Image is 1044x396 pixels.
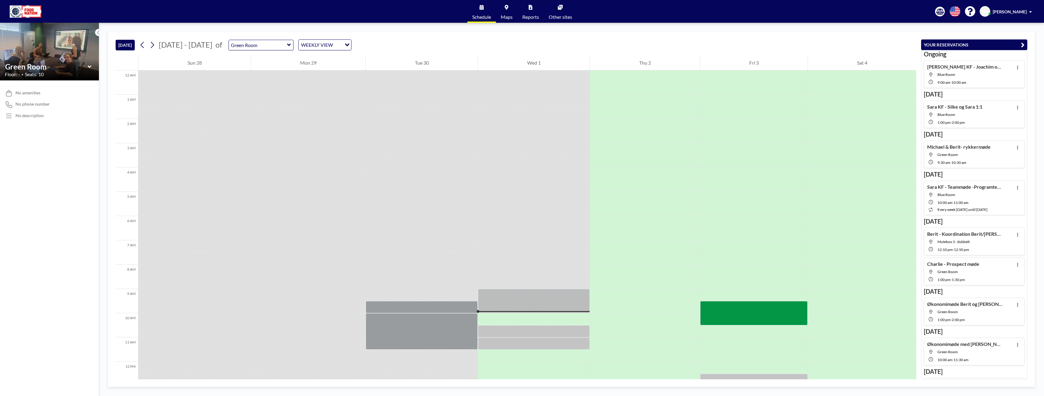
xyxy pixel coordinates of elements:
span: 1:30 PM [952,277,965,282]
div: 11 AM [116,337,138,362]
h4: Sara KF - Silke og Sara 1:1 [927,104,982,110]
h3: [DATE] [924,171,1025,178]
span: 12:50 PM [954,247,969,252]
span: 1:00 PM [937,120,951,125]
span: Other sites [549,15,572,19]
span: 11:00 AM [954,200,968,205]
span: 2:00 PM [952,120,965,125]
span: Floor: - [5,71,20,77]
span: Seats: 10 [25,71,44,77]
span: 11:30 AM [954,357,968,362]
div: 7 AM [116,240,138,265]
button: [DATE] [116,40,135,50]
img: organization-logo [10,5,41,18]
span: MS [982,9,988,14]
span: Green Room [937,310,958,314]
div: 4 AM [116,168,138,192]
div: 12 PM [116,362,138,386]
span: - [952,357,954,362]
span: Green Room [937,152,958,157]
span: 12:10 PM [937,247,953,252]
input: Green Room [5,62,88,71]
span: - [951,317,952,322]
h3: [DATE] [924,288,1025,295]
h4: Michael & Berit- rykkermøde [927,144,991,150]
div: 6 AM [116,216,138,240]
div: 8 AM [116,265,138,289]
span: Reports [522,15,539,19]
div: 5 AM [116,192,138,216]
div: Sun 28 [138,55,251,70]
span: [DATE] - [DATE] [159,40,212,49]
span: Blue Room [937,112,955,117]
span: every week [DATE] until [DATE] [937,207,988,212]
span: Green Room [937,269,958,274]
span: 9:00 AM [937,80,950,85]
div: No description [15,113,44,118]
span: 10:00 AM [951,80,966,85]
h3: [DATE] [924,218,1025,225]
span: No amenities [15,90,40,96]
h3: [DATE] [924,328,1025,335]
span: 10:00 AM [937,200,952,205]
div: 9 AM [116,289,138,313]
input: Green Room [229,40,287,50]
span: - [950,80,951,85]
div: Sat 4 [808,55,916,70]
span: 1:00 PM [937,277,951,282]
span: Green Room [937,350,958,354]
span: Blue Room [937,72,955,77]
input: Search for option [335,41,341,49]
span: 10:00 AM [937,357,952,362]
span: - [951,120,952,125]
h4: Økonomimøde med [PERSON_NAME] [927,341,1003,347]
span: 1:00 PM [937,317,951,322]
span: No phone number [15,101,50,107]
span: - [952,200,954,205]
div: Tue 30 [366,55,478,70]
div: 12 AM [116,70,138,95]
span: of [215,40,222,49]
span: [PERSON_NAME] [993,9,1027,14]
div: Thu 2 [590,55,700,70]
span: Schedule [472,15,491,19]
button: YOUR RESERVATIONS [921,39,1027,50]
div: 10 AM [116,313,138,337]
h4: [PERSON_NAME] KF - Joachim og [PERSON_NAME] [927,64,1003,70]
span: Maps [501,15,513,19]
div: Wed 1 [478,55,590,70]
span: - [951,277,952,282]
span: - [950,160,951,165]
div: Search for option [299,40,351,50]
span: - [953,247,954,252]
div: 3 AM [116,143,138,168]
span: 10:30 AM [951,160,966,165]
span: Blue Room [937,192,955,197]
div: Mon 29 [251,55,365,70]
div: 2 AM [116,119,138,143]
h4: Charlie - Prospect møde [927,261,979,267]
h3: [DATE] [924,90,1025,98]
h3: Ongoing [924,50,1025,58]
h3: [DATE] [924,368,1025,375]
div: 1 AM [116,95,138,119]
h3: [DATE] [924,130,1025,138]
span: 2:00 PM [952,317,965,322]
h4: Sara KF - Teammøde -Programteam [927,184,1003,190]
span: Mutebox 3 - dobbelt [937,239,970,244]
span: 9:30 AM [937,160,950,165]
h4: Økonomimøde Berit og [PERSON_NAME] [927,301,1003,307]
span: WEEKLY VIEW [300,41,334,49]
span: • [22,73,23,76]
h4: Berit - Koordination Berit/[PERSON_NAME] [927,231,1003,237]
div: Fri 3 [700,55,808,70]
